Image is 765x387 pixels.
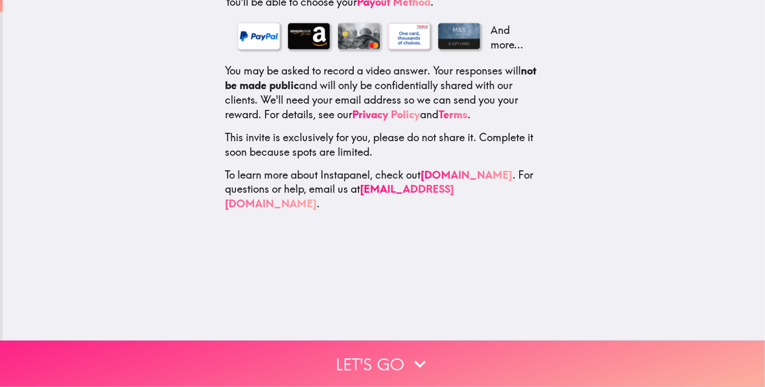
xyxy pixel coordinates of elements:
p: This invite is exclusively for you, please do not share it. Complete it soon because spots are li... [225,130,543,159]
a: Terms [439,107,468,120]
p: To learn more about Instapanel, check out . For questions or help, email us at . [225,167,543,211]
b: not be made public [225,64,537,91]
p: You may be asked to record a video answer. Your responses will and will only be confidentially sh... [225,63,543,121]
a: Privacy Policy [353,107,421,120]
p: And more... [488,22,530,52]
a: [EMAIL_ADDRESS][DOMAIN_NAME] [225,182,455,210]
a: [DOMAIN_NAME] [421,168,513,181]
